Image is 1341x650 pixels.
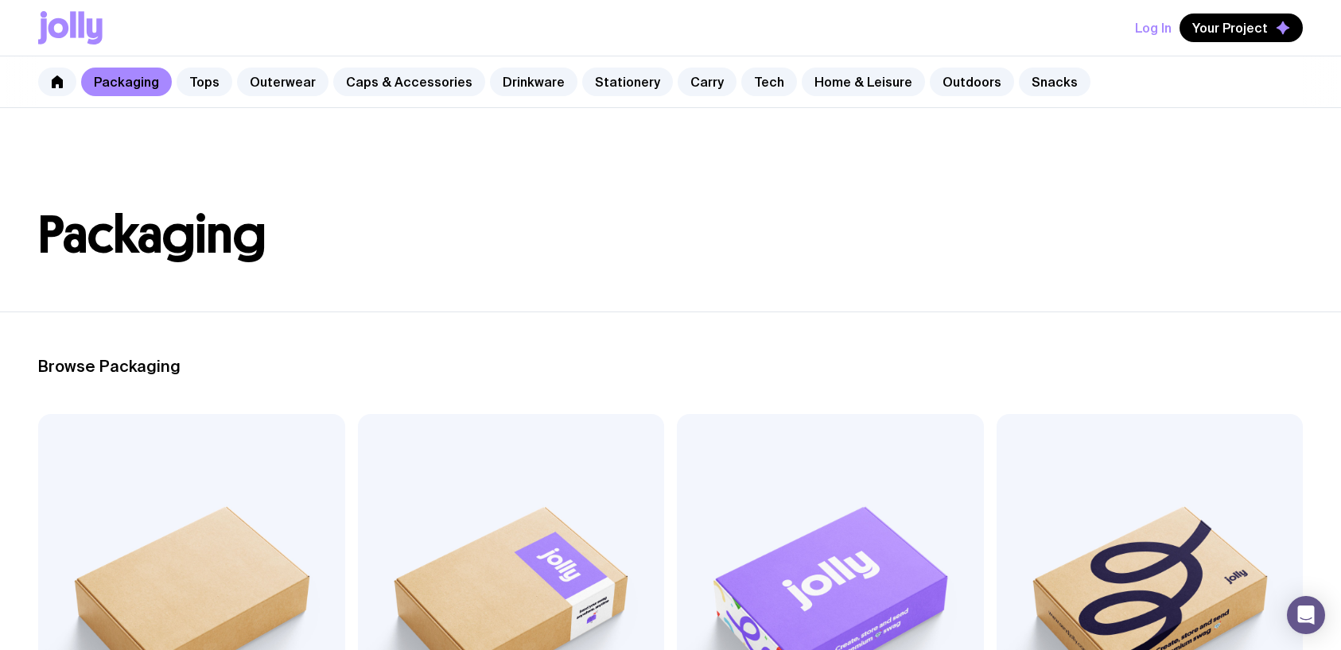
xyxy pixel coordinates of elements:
a: Carry [678,68,737,96]
a: Tops [177,68,232,96]
a: Packaging [81,68,172,96]
a: Home & Leisure [802,68,925,96]
span: Your Project [1192,20,1268,36]
a: Stationery [582,68,673,96]
a: Drinkware [490,68,577,96]
button: Log In [1135,14,1172,42]
a: Caps & Accessories [333,68,485,96]
h2: Browse Packaging [38,357,1303,376]
div: Open Intercom Messenger [1287,596,1325,634]
button: Your Project [1180,14,1303,42]
a: Snacks [1019,68,1090,96]
h1: Packaging [38,210,1303,261]
a: Tech [741,68,797,96]
a: Outdoors [930,68,1014,96]
a: Outerwear [237,68,328,96]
